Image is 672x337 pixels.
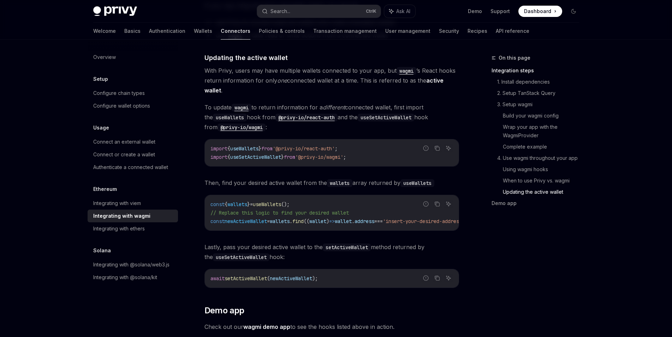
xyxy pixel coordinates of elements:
span: . [290,218,292,224]
h5: Usage [93,124,109,132]
code: useWallets [400,179,434,187]
div: Integrating with @solana/web3.js [93,260,170,269]
a: Demo app [492,198,585,209]
span: Ask AI [396,8,410,15]
a: wagmi demo app [243,323,290,331]
span: wallets [227,201,247,207]
span: newActiveWallet [270,275,312,282]
button: Ask AI [444,199,453,209]
span: ( [267,275,270,282]
span: Dashboard [524,8,551,15]
a: Demo [468,8,482,15]
a: 2. Setup TanStack Query [497,88,585,99]
a: Dashboard [518,6,562,17]
span: Demo app [204,305,244,316]
button: Copy the contents from the code block [433,199,442,209]
a: Authenticate a connected wallet [88,161,178,174]
code: setActiveWallet [323,243,371,251]
span: } [258,145,261,152]
a: Using wagmi hooks [503,164,585,175]
span: With Privy, users may have multiple wallets connected to your app, but ’s React hooks return info... [204,66,459,95]
a: 3. Setup wagmi [497,99,585,110]
img: dark logo [93,6,137,16]
code: wallets [327,179,352,187]
span: => [329,218,335,224]
div: Integrating with ethers [93,224,145,233]
a: wagmi [232,104,251,111]
span: ) [326,218,329,224]
div: Search... [270,7,290,16]
div: Overview [93,53,116,61]
button: Ask AI [384,5,415,18]
a: Wrap your app with the WagmiProvider [503,121,585,141]
span: Ctrl K [366,8,376,14]
span: wallet [335,218,352,224]
div: Connect or create a wallet [93,150,155,159]
a: Connect an external wallet [88,136,178,148]
span: const [210,201,225,207]
a: Integrating with @solana/web3.js [88,258,178,271]
span: useSetActiveWallet [230,154,281,160]
button: Ask AI [444,144,453,153]
span: setActiveWallet [225,275,267,282]
span: // Replace this logic to find your desired wallet [210,210,349,216]
div: Configure wallet options [93,102,150,110]
a: Updating the active wallet [503,186,585,198]
a: Overview [88,51,178,64]
code: useSetActiveWallet [213,253,269,261]
a: Complete example [503,141,585,152]
a: wagmi [397,67,416,74]
a: API reference [496,23,529,40]
button: Search...CtrlK [257,5,381,18]
a: Welcome [93,23,116,40]
span: import [210,145,227,152]
a: Integrating with ethers [88,222,178,235]
button: Report incorrect code [421,273,430,283]
div: Integrating with @solana/kit [93,273,157,282]
span: await [210,275,225,282]
code: wagmi [232,104,251,112]
a: Integrating with wagmi [88,210,178,222]
a: Integrating with @solana/kit [88,271,178,284]
a: 4. Use wagmi throughout your app [497,152,585,164]
a: Recipes [468,23,487,40]
span: (( [304,218,309,224]
span: Updating the active wallet [204,53,288,62]
span: { [227,145,230,152]
span: Check out our to see the hooks listed above in action. [204,322,459,332]
a: Support [490,8,510,15]
a: @privy-io/react-auth [275,114,338,121]
span: from [261,145,273,152]
span: } [281,154,284,160]
div: Integrating with viem [93,199,141,207]
a: Configure wallet options [88,100,178,112]
button: Report incorrect code [421,144,430,153]
span: ; [343,154,346,160]
span: 'insert-your-desired-address' [383,218,465,224]
span: On this page [499,54,530,62]
button: Ask AI [444,273,453,283]
span: useWallets [230,145,258,152]
span: address [355,218,374,224]
div: Authenticate a connected wallet [93,163,168,171]
em: one [277,77,287,84]
a: Authentication [149,23,185,40]
span: useWallets [253,201,281,207]
span: const [210,218,225,224]
span: ); [312,275,318,282]
span: find [292,218,304,224]
a: Integrating with viem [88,197,178,210]
a: Connect or create a wallet [88,148,178,161]
a: Security [439,23,459,40]
span: Lastly, pass your desired active wallet to the method returned by the hook: [204,242,459,262]
a: @privy-io/wagmi [218,124,266,131]
a: Connectors [221,23,250,40]
a: Configure chain types [88,87,178,100]
code: wagmi [397,67,416,75]
h5: Setup [93,75,108,83]
span: import [210,154,227,160]
span: } [247,201,250,207]
span: { [227,154,230,160]
button: Toggle dark mode [568,6,579,17]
